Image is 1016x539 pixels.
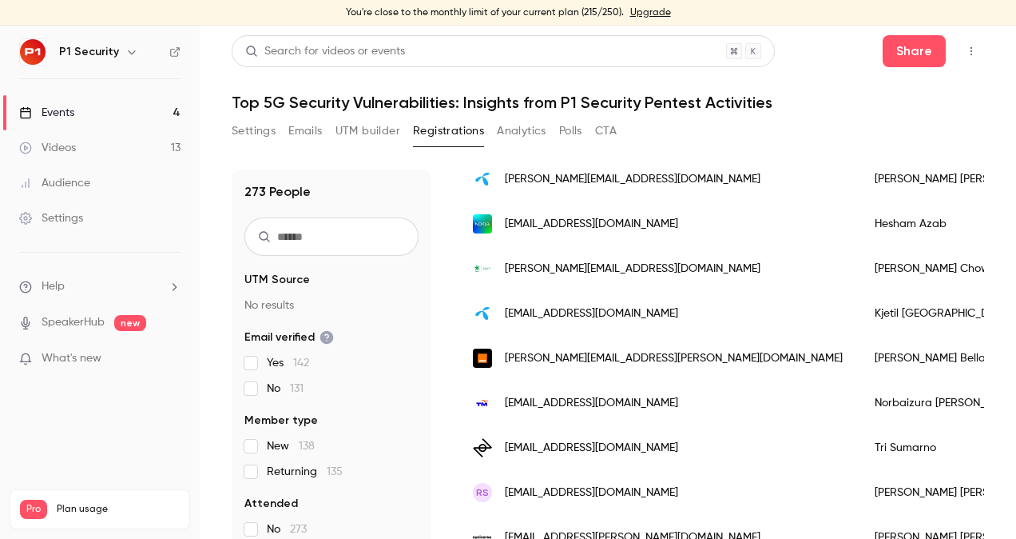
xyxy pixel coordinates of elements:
img: tm.com.my [473,393,492,413]
span: 135 [327,466,343,477]
span: Yes [267,355,309,371]
button: Analytics [497,118,546,144]
button: Polls [559,118,582,144]
span: Plan usage [57,503,180,516]
a: SpeakerHub [42,314,105,331]
img: telenor.no [473,170,492,189]
span: [EMAIL_ADDRESS][DOMAIN_NAME] [505,216,678,233]
span: [PERSON_NAME][EMAIL_ADDRESS][PERSON_NAME][DOMAIN_NAME] [505,350,843,367]
div: Audience [19,175,90,191]
button: UTM builder [335,118,400,144]
img: nokia.com [473,214,492,234]
span: [EMAIL_ADDRESS][DOMAIN_NAME] [505,485,678,501]
span: Pro [20,500,47,519]
button: Settings [232,118,276,144]
button: Registrations [413,118,484,144]
h1: Top 5G Security Vulnerabilities: Insights from P1 Security Pentest Activities [232,93,984,112]
span: UTM Source [244,272,310,288]
li: help-dropdown-opener [19,278,181,295]
img: noz.co.id [473,438,492,457]
div: Events [19,105,74,121]
img: spark.co.nz [473,259,492,278]
span: New [267,438,315,454]
span: RS [476,485,489,500]
span: 138 [299,441,315,452]
button: CTA [595,118,617,144]
span: No [267,521,307,537]
span: What's new [42,350,101,367]
span: [PERSON_NAME][EMAIL_ADDRESS][DOMAIN_NAME] [505,171,760,188]
h1: 273 People [244,182,311,202]
span: No [267,381,304,397]
p: No results [244,297,419,313]
span: [PERSON_NAME][EMAIL_ADDRESS][DOMAIN_NAME] [505,261,760,277]
span: [EMAIL_ADDRESS][DOMAIN_NAME] [505,440,678,457]
span: [EMAIL_ADDRESS][DOMAIN_NAME] [505,305,678,322]
span: Email verified [244,329,334,345]
img: telenor.no [473,304,492,323]
span: 142 [293,357,309,369]
span: Attended [244,496,298,512]
span: [EMAIL_ADDRESS][DOMAIN_NAME] [505,395,678,412]
button: Emails [288,118,322,144]
button: Share [883,35,946,67]
h6: P1 Security [59,44,119,60]
div: Search for videos or events [245,43,405,60]
img: orange.com [473,349,492,368]
span: new [114,315,146,331]
span: Returning [267,464,343,480]
img: P1 Security [20,39,46,65]
div: Settings [19,210,83,226]
span: Member type [244,413,318,429]
div: Videos [19,140,76,156]
span: Help [42,278,65,295]
a: Upgrade [630,6,671,19]
span: 131 [290,383,304,394]
span: 273 [290,524,307,535]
